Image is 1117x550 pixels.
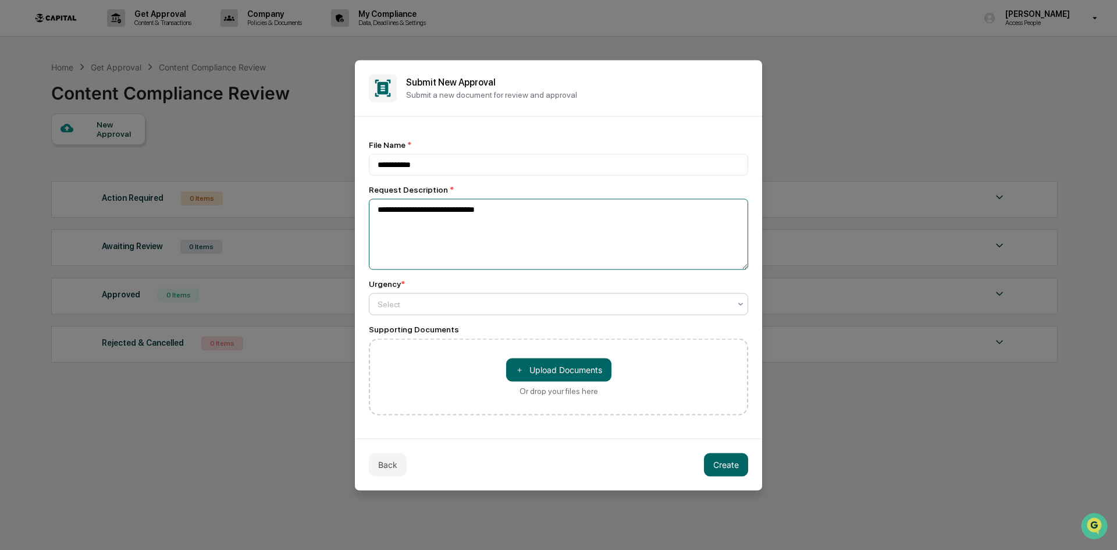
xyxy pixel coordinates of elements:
span: Data Lookup [23,169,73,180]
div: 🖐️ [12,148,21,157]
span: ＋ [515,364,524,375]
button: Back [369,453,407,476]
a: Powered byPylon [82,197,141,206]
a: 🖐️Preclearance [7,142,80,163]
button: Or drop your files here [506,358,611,381]
iframe: Open customer support [1080,512,1111,543]
a: 🔎Data Lookup [7,164,78,185]
span: Attestations [96,147,144,158]
span: Pylon [116,197,141,206]
p: How can we help? [12,24,212,43]
button: Start new chat [198,93,212,107]
h2: Submit New Approval [406,77,748,88]
div: Supporting Documents [369,324,748,333]
div: Or drop your files here [520,386,598,395]
div: 🔎 [12,170,21,179]
div: Request Description [369,184,748,194]
div: Start new chat [40,89,191,101]
span: Preclearance [23,147,75,158]
p: Submit a new document for review and approval [406,90,748,100]
img: 1746055101610-c473b297-6a78-478c-a979-82029cc54cd1 [12,89,33,110]
div: Urgency [369,279,405,288]
button: Create [704,453,748,476]
a: 🗄️Attestations [80,142,149,163]
div: We're available if you need us! [40,101,147,110]
div: File Name [369,140,748,149]
div: 🗄️ [84,148,94,157]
